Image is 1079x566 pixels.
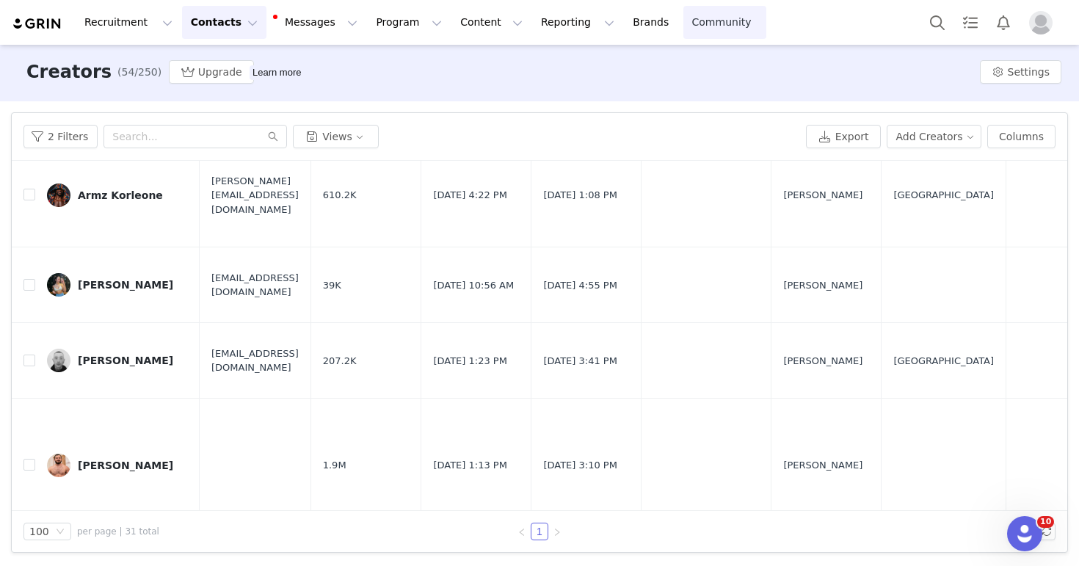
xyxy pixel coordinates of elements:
[433,278,514,293] span: [DATE] 10:56 AM
[433,188,506,203] span: [DATE] 4:22 PM
[78,460,173,471] div: [PERSON_NAME]
[532,6,623,39] button: Reporting
[47,184,188,207] a: Armz Korleone
[1007,516,1042,551] iframe: Intercom live chat
[76,6,181,39] button: Recruitment
[211,271,299,300] span: [EMAIL_ADDRESS][DOMAIN_NAME]
[250,65,304,80] div: Tooltip anchor
[921,6,953,39] button: Search
[26,59,112,85] h3: Creators
[367,6,451,39] button: Program
[169,60,254,84] button: Upgrade
[117,65,161,80] span: (54/250)
[323,458,346,473] span: 1.9M
[293,125,379,148] button: Views
[29,523,49,540] div: 100
[783,354,862,369] span: [PERSON_NAME]
[211,174,299,217] span: [PERSON_NAME][EMAIL_ADDRESS][DOMAIN_NAME]
[268,131,278,142] i: icon: search
[517,528,526,537] i: icon: left
[47,184,70,207] img: 9530d4da-e6b1-4059-968c-d2d300f37ead.jpg
[543,278,617,293] span: [DATE] 4:55 PM
[77,525,159,538] span: per page | 31 total
[543,188,617,203] span: [DATE] 1:08 PM
[806,125,881,148] button: Export
[211,347,299,375] span: [EMAIL_ADDRESS][DOMAIN_NAME]
[182,6,266,39] button: Contacts
[433,354,506,369] span: [DATE] 1:23 PM
[78,355,173,366] div: [PERSON_NAME]
[548,523,566,540] li: Next Page
[1020,11,1067,35] button: Profile
[267,6,366,39] button: Messages
[513,523,531,540] li: Previous Page
[47,349,70,372] img: b84963bc-b189-4fbd-9b08-7efac98cc1c6.jpg
[23,125,98,148] button: 2 Filters
[78,189,163,201] div: Armz Korleone
[103,125,287,148] input: Search...
[1037,516,1054,528] span: 10
[323,354,357,369] span: 207.2K
[683,6,767,39] a: Community
[954,6,987,39] a: Tasks
[47,273,188,297] a: [PERSON_NAME]
[553,528,562,537] i: icon: right
[980,60,1061,84] button: Settings
[624,6,682,39] a: Brands
[531,523,548,540] li: 1
[893,354,994,369] span: [GEOGRAPHIC_DATA]
[893,188,994,203] span: [GEOGRAPHIC_DATA]
[47,273,70,297] img: ce3a6217-4bff-42ca-9c11-7e4bd7f94972--s.jpg
[987,125,1056,148] button: Columns
[47,454,188,477] a: [PERSON_NAME]
[47,349,188,372] a: [PERSON_NAME]
[56,527,65,537] i: icon: down
[887,125,982,148] button: Add Creators
[1029,11,1053,35] img: placeholder-profile.jpg
[987,6,1020,39] button: Notifications
[323,188,357,203] span: 610.2K
[783,458,862,473] span: [PERSON_NAME]
[12,17,63,31] img: grin logo
[451,6,531,39] button: Content
[531,523,548,540] a: 1
[543,458,617,473] span: [DATE] 3:10 PM
[433,458,506,473] span: [DATE] 1:13 PM
[78,279,173,291] div: [PERSON_NAME]
[543,354,617,369] span: [DATE] 3:41 PM
[323,278,341,293] span: 39K
[47,454,70,477] img: c9c2bf5f-eff9-489d-834f-88b588bf1457.jpg
[783,278,862,293] span: [PERSON_NAME]
[783,188,862,203] span: [PERSON_NAME]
